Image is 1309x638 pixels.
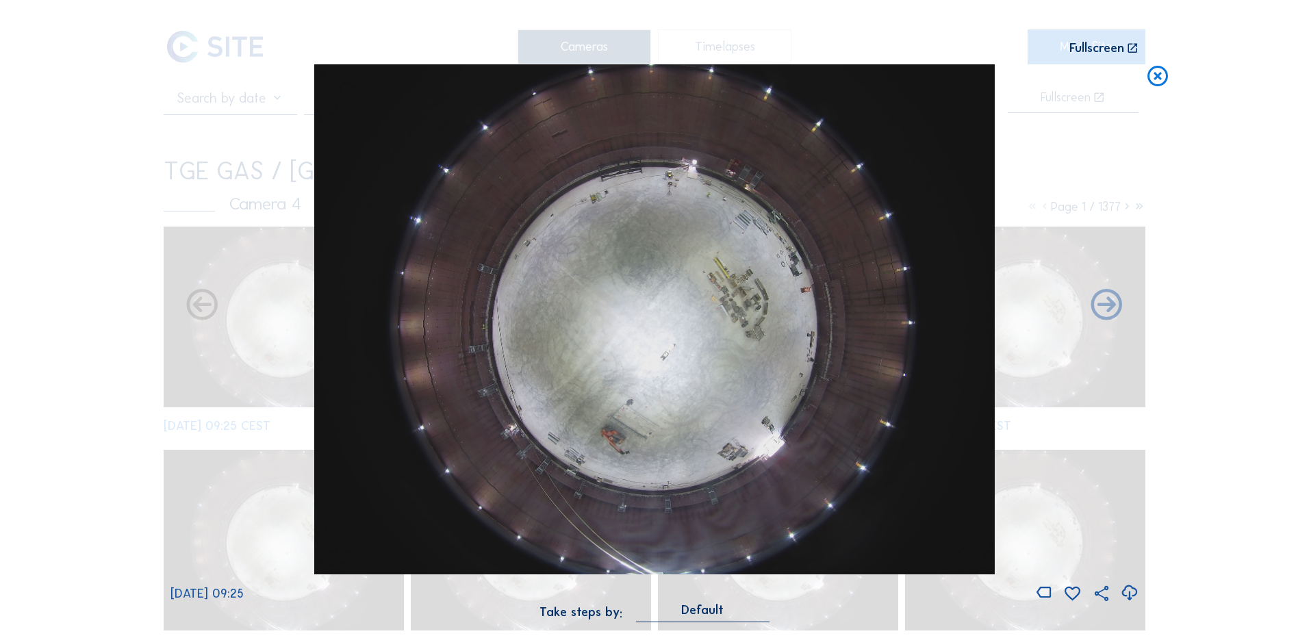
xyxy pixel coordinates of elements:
[170,586,244,601] span: [DATE] 09:25
[314,64,995,575] img: Image
[681,604,724,616] div: Default
[636,604,770,622] div: Default
[1069,42,1124,55] div: Fullscreen
[1088,288,1126,325] i: Back
[539,606,622,618] div: Take steps by:
[183,288,221,325] i: Forward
